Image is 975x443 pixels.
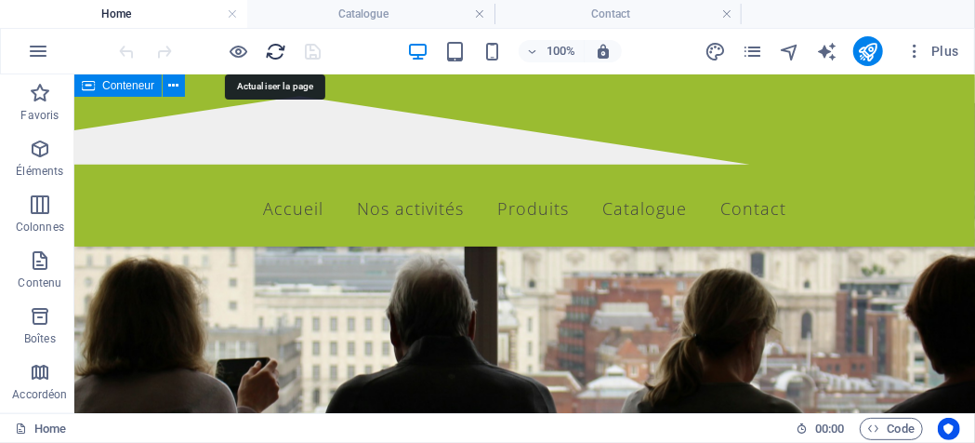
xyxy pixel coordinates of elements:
[853,36,883,66] button: publish
[742,41,763,62] i: Pages (Ctrl+Alt+S)
[20,108,59,123] p: Favoris
[868,418,915,440] span: Code
[860,418,923,440] button: Code
[905,42,959,60] span: Plus
[815,418,844,440] span: 00 00
[816,41,837,62] i: AI Writer
[898,36,967,66] button: Plus
[15,418,66,440] a: Cliquez pour annuler la sélection. Double-cliquez pour ouvrir Pages.
[547,40,576,62] h6: 100%
[816,40,838,62] button: text_generator
[519,40,585,62] button: 100%
[742,40,764,62] button: pages
[247,4,494,24] h4: Catalogue
[18,275,61,290] p: Contenu
[938,418,960,440] button: Usercentrics
[24,331,56,346] p: Boîtes
[779,40,801,62] button: navigator
[705,40,727,62] button: design
[16,220,64,235] p: Colonnes
[796,418,845,440] h6: Durée de la session
[102,80,154,91] span: Conteneur
[595,43,612,60] i: Lors du redimensionnement, ajuster automatiquement le niveau de zoom en fonction de l'appareil sé...
[16,164,63,179] p: Éléments
[12,387,67,402] p: Accordéon
[265,40,287,62] button: reload
[828,422,831,436] span: :
[494,4,742,24] h4: Contact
